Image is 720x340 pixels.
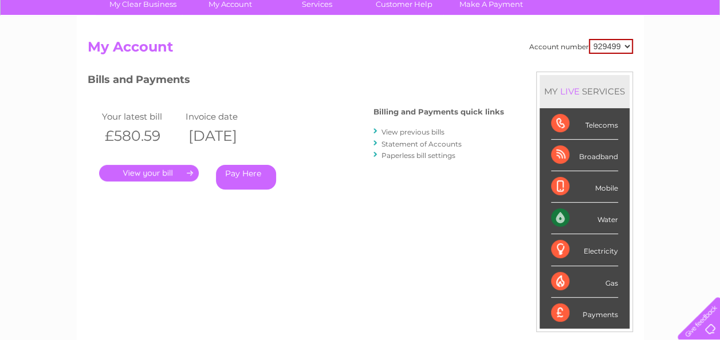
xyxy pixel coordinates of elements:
td: Invoice date [183,109,266,124]
div: Account number [529,39,633,54]
div: LIVE [558,86,582,97]
h3: Bills and Payments [88,72,504,92]
div: Mobile [551,171,618,203]
a: . [99,165,199,181]
td: Your latest bill [99,109,183,124]
th: [DATE] [183,124,266,148]
h4: Billing and Payments quick links [373,108,504,116]
a: Telecoms [579,49,613,57]
a: Statement of Accounts [381,140,462,148]
div: Gas [551,266,618,298]
a: Log out [682,49,709,57]
a: Paperless bill settings [381,151,455,160]
a: View previous bills [381,128,444,136]
a: Contact [644,49,672,57]
a: 0333 014 3131 [504,6,583,20]
th: £580.59 [99,124,183,148]
div: Water [551,203,618,234]
img: logo.png [25,30,84,65]
div: Electricity [551,234,618,266]
div: Payments [551,298,618,329]
a: Water [518,49,540,57]
a: Pay Here [216,165,276,189]
a: Blog [620,49,637,57]
a: Energy [547,49,572,57]
div: Telecoms [551,108,618,140]
div: MY SERVICES [540,75,629,108]
div: Clear Business is a trading name of Verastar Limited (registered in [GEOGRAPHIC_DATA] No. 3667643... [90,6,631,56]
h2: My Account [88,39,633,61]
div: Broadband [551,140,618,171]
